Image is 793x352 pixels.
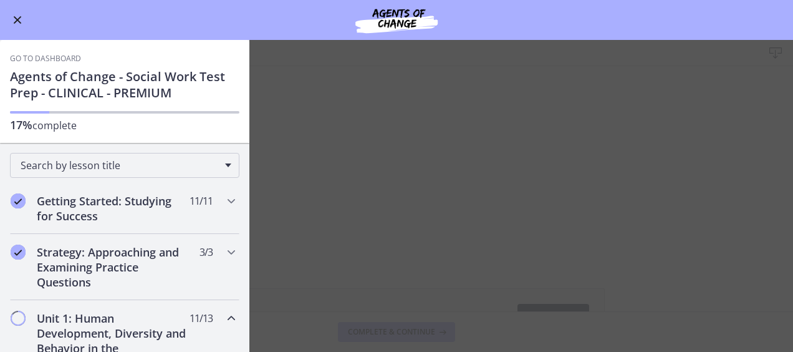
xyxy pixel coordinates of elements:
span: 17% [10,117,32,132]
i: Completed [11,193,26,208]
span: 3 / 3 [199,245,213,260]
img: Agents of Change [322,5,471,35]
span: Search by lesson title [21,159,219,172]
span: 11 / 11 [190,193,213,208]
p: complete [10,117,239,133]
a: Go to Dashboard [10,54,81,64]
button: Enable menu [10,12,25,27]
i: Completed [11,245,26,260]
span: 11 / 13 [190,311,213,326]
div: Search by lesson title [10,153,239,178]
h2: Getting Started: Studying for Success [37,193,189,223]
h2: Strategy: Approaching and Examining Practice Questions [37,245,189,290]
h1: Agents of Change - Social Work Test Prep - CLINICAL - PREMIUM [10,69,239,101]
